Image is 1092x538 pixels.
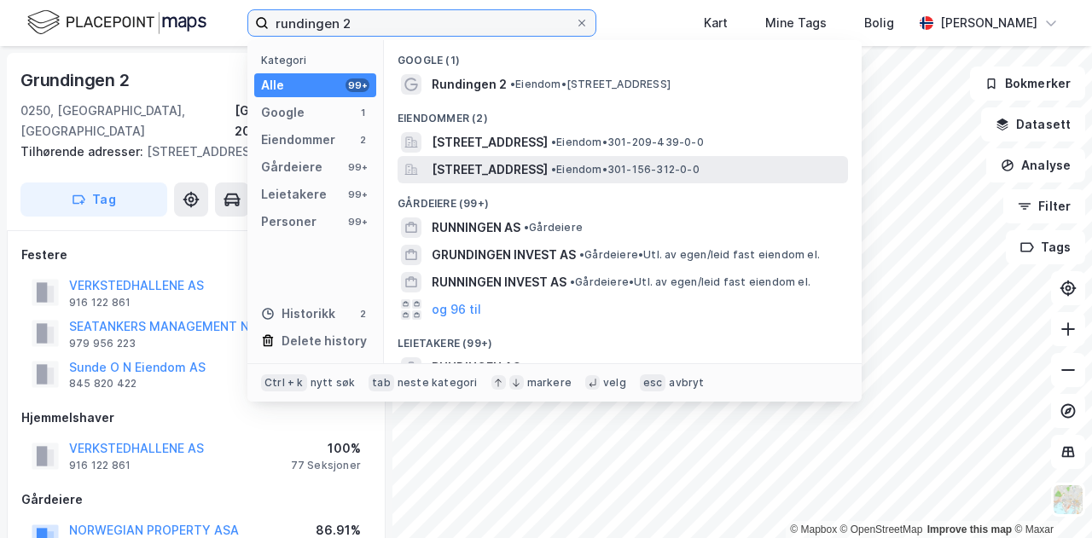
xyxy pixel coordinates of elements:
[269,10,575,36] input: Søk på adresse, matrikkel, gårdeiere, leietakere eller personer
[346,188,369,201] div: 99+
[346,160,369,174] div: 99+
[282,331,367,351] div: Delete history
[432,132,548,153] span: [STREET_ADDRESS]
[291,459,361,472] div: 77 Seksjoner
[790,524,837,535] a: Mapbox
[261,75,284,95] div: Alle
[570,275,810,289] span: Gårdeiere • Utl. av egen/leid fast eiendom el.
[432,272,566,292] span: RUNNINGEN INVEST AS
[261,304,335,324] div: Historikk
[346,215,369,229] div: 99+
[235,101,372,142] div: [GEOGRAPHIC_DATA], 209/439
[20,142,358,162] div: [STREET_ADDRESS]
[261,157,322,177] div: Gårdeiere
[20,101,235,142] div: 0250, [GEOGRAPHIC_DATA], [GEOGRAPHIC_DATA]
[579,248,584,261] span: •
[21,408,371,428] div: Hjemmelshaver
[261,184,327,205] div: Leietakere
[840,524,923,535] a: OpenStreetMap
[432,357,520,378] span: BUNDINGEN AS
[356,133,369,147] div: 2
[981,107,1085,142] button: Datasett
[384,40,862,71] div: Google (1)
[384,98,862,129] div: Eiendommer (2)
[765,13,827,33] div: Mine Tags
[927,524,1012,535] a: Improve this map
[27,8,206,38] img: logo.f888ab2527a4732fd821a326f86c7f29.svg
[432,217,520,238] span: RUNNINGEN AS
[384,183,862,214] div: Gårdeiere (99+)
[69,337,136,350] div: 979 956 223
[261,54,376,67] div: Kategori
[69,377,136,390] div: 845 820 422
[986,148,1085,182] button: Analyse
[524,361,529,373] span: •
[510,78,515,90] span: •
[864,13,894,33] div: Bolig
[1007,456,1092,538] iframe: Chat Widget
[432,245,576,265] span: GRUNDINGEN INVEST AS
[21,245,371,265] div: Festere
[940,13,1037,33] div: [PERSON_NAME]
[524,221,583,234] span: Gårdeiere
[570,275,575,288] span: •
[20,67,133,94] div: Grundingen 2
[346,78,369,92] div: 99+
[524,221,529,234] span: •
[603,376,626,390] div: velg
[261,130,335,150] div: Eiendommer
[311,376,356,390] div: nytt søk
[704,13,728,33] div: Kart
[551,136,556,148] span: •
[669,376,704,390] div: avbryt
[398,376,478,390] div: neste kategori
[579,248,820,262] span: Gårdeiere • Utl. av egen/leid fast eiendom el.
[69,296,131,309] div: 916 122 861
[1007,456,1092,538] div: Kontrollprogram for chat
[261,374,307,391] div: Ctrl + k
[432,159,548,180] span: [STREET_ADDRESS]
[551,163,700,176] span: Eiendom • 301-156-312-0-0
[261,102,305,123] div: Google
[356,106,369,119] div: 1
[432,74,507,95] span: Rundingen 2
[970,67,1085,101] button: Bokmerker
[20,182,167,217] button: Tag
[384,323,862,354] div: Leietakere (99+)
[20,144,147,159] span: Tilhørende adresser:
[1003,189,1085,223] button: Filter
[356,307,369,321] div: 2
[369,374,394,391] div: tab
[551,163,556,176] span: •
[551,136,704,149] span: Eiendom • 301-209-439-0-0
[261,211,317,232] div: Personer
[69,459,131,472] div: 916 122 861
[1006,230,1085,264] button: Tags
[432,299,481,320] button: og 96 til
[527,376,572,390] div: markere
[510,78,671,91] span: Eiendom • [STREET_ADDRESS]
[640,374,666,391] div: esc
[291,438,361,459] div: 100%
[21,489,371,510] div: Gårdeiere
[524,361,765,374] span: Leietaker • Butikkh. tekstiler og utstyrsvarer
